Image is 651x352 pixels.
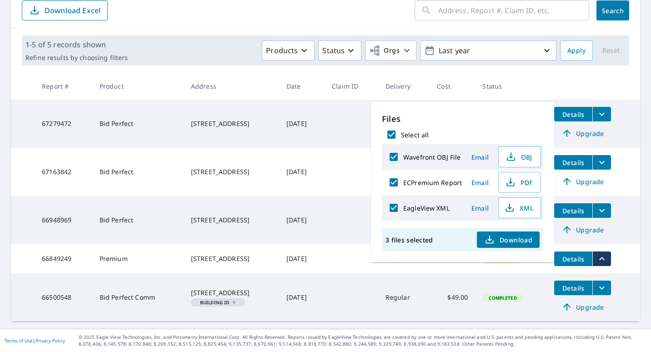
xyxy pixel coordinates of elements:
[560,176,606,187] span: Upgrade
[592,251,611,266] button: filesDropdownBtn-66849249
[469,204,491,212] span: Email
[191,254,272,263] div: [STREET_ADDRESS]
[369,45,400,56] span: Orgs
[560,224,606,235] span: Upgrade
[554,281,592,295] button: detailsBtn-66500548
[484,234,532,245] span: Download
[554,300,611,314] a: Upgrade
[554,126,611,141] a: Upgrade
[279,100,325,148] td: [DATE]
[554,203,592,218] button: detailsBtn-66948969
[35,337,65,344] a: Privacy Policy
[279,196,325,244] td: [DATE]
[279,148,325,196] td: [DATE]
[420,40,556,60] button: Last year
[403,204,450,212] label: EagleView XML
[554,155,592,170] button: detailsBtn-67163842
[466,201,495,215] button: Email
[365,40,416,60] button: Orgs
[200,300,230,305] em: Building ID
[378,273,430,322] td: Regular
[195,300,241,305] span: 1
[322,45,345,56] p: Status
[92,196,184,244] td: Bid Perfect
[279,73,325,100] th: Date
[92,100,184,148] td: Bid Perfect
[318,40,361,60] button: Status
[92,148,184,196] td: Bid Perfect
[35,148,92,196] td: 67163842
[560,158,587,167] span: Details
[430,100,475,148] td: $18.00
[382,113,543,125] p: Files
[560,206,587,215] span: Details
[504,151,533,162] span: OBJ
[498,197,541,218] button: XML
[430,73,475,100] th: Cost
[504,177,533,188] span: PDF
[35,273,92,322] td: 66500548
[435,43,541,59] p: Last year
[191,167,272,176] div: [STREET_ADDRESS]
[45,5,100,15] p: Download Excel
[554,222,611,237] a: Upgrade
[92,244,184,273] td: Premium
[378,73,430,100] th: Delivery
[191,288,272,297] div: [STREET_ADDRESS]
[560,110,587,119] span: Details
[22,0,108,20] button: Download Excel
[430,273,475,322] td: $49.00
[266,45,298,56] p: Products
[325,73,378,100] th: Claim ID
[560,128,606,139] span: Upgrade
[592,281,611,295] button: filesDropdownBtn-66500548
[35,73,92,100] th: Report #
[498,146,541,167] button: OBJ
[504,202,533,213] span: XML
[477,231,540,248] button: Download
[279,244,325,273] td: [DATE]
[560,255,587,263] span: Details
[401,131,429,139] label: Select all
[5,338,65,343] p: |
[554,174,611,189] a: Upgrade
[592,155,611,170] button: filesDropdownBtn-67163842
[191,119,272,128] div: [STREET_ADDRESS]
[262,40,315,60] button: Products
[560,302,606,312] span: Upgrade
[279,273,325,322] td: [DATE]
[466,150,495,164] button: Email
[403,178,462,187] label: ECPremium Report
[25,39,128,50] p: 1-5 of 5 records shown
[79,334,646,347] p: © 2025 Eagle View Technologies, Inc. and Pictometry International Corp. All Rights Reserved. Repo...
[604,6,622,15] span: Search
[191,216,272,225] div: [STREET_ADDRESS]
[592,203,611,218] button: filesDropdownBtn-66948969
[386,236,433,244] p: 3 files selected
[469,178,491,187] span: Email
[483,295,522,301] span: Completed
[498,172,541,193] button: PDF
[35,244,92,273] td: 66849249
[567,45,586,56] span: Apply
[554,107,592,121] button: detailsBtn-67279472
[560,40,593,60] button: Apply
[378,100,430,148] td: Quick
[560,284,587,292] span: Details
[554,251,592,266] button: detailsBtn-66849249
[35,196,92,244] td: 66948969
[466,176,495,190] button: Email
[592,107,611,121] button: filesDropdownBtn-67279472
[475,73,547,100] th: Status
[403,153,461,161] label: Wavefront OBJ File
[469,153,491,161] span: Email
[596,0,629,20] button: Search
[92,73,184,100] th: Product
[92,273,184,322] td: Bid Perfect Comm
[5,337,33,344] a: Terms of Use
[35,100,92,148] td: 67279472
[184,73,279,100] th: Address
[25,54,128,62] p: Refine results by choosing filters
